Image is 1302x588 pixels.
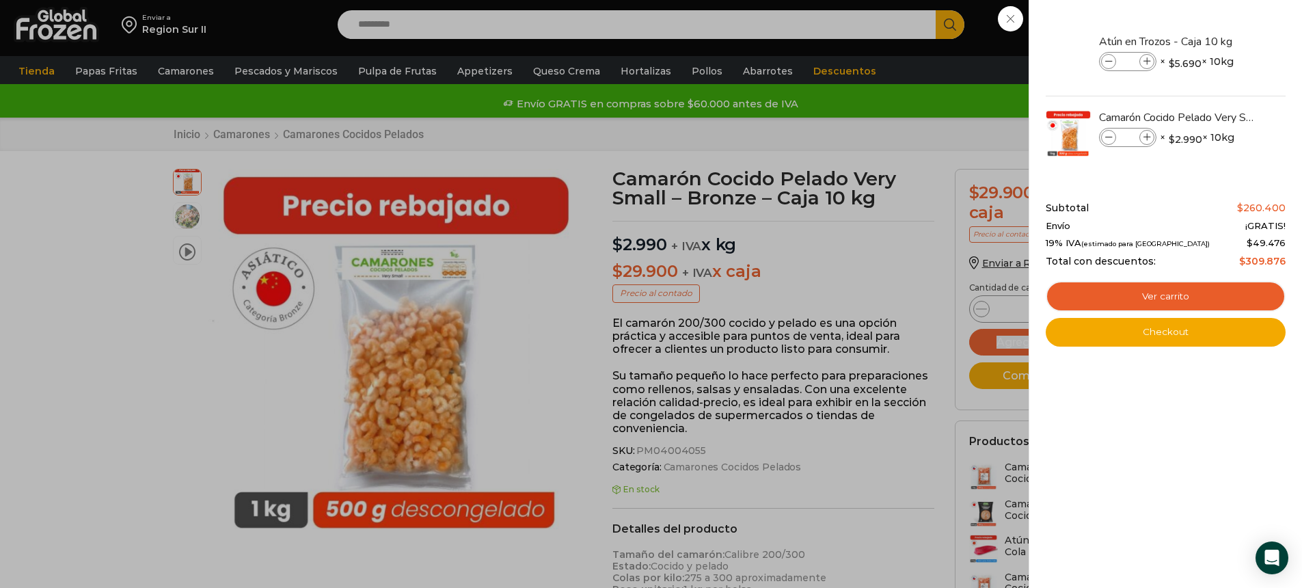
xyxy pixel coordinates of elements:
[1046,238,1210,249] span: 19% IVA
[1160,52,1234,71] span: × × 10kg
[1081,240,1210,248] small: (estimado para [GEOGRAPHIC_DATA])
[1046,202,1089,214] span: Subtotal
[1160,128,1234,147] span: × × 10kg
[1099,110,1262,125] a: Camarón Cocido Pelado Very Small - Bronze - Caja 10 kg
[1169,133,1175,146] span: $
[1247,237,1286,248] span: 49.476
[1046,318,1286,347] a: Checkout
[1169,57,1175,70] span: $
[1239,255,1245,267] span: $
[1117,130,1138,145] input: Product quantity
[1237,202,1243,214] span: $
[1046,221,1070,232] span: Envío
[1245,221,1286,232] span: ¡GRATIS!
[1117,54,1138,69] input: Product quantity
[1046,281,1286,312] a: Ver carrito
[1247,237,1253,248] span: $
[1099,34,1262,49] a: Atún en Trozos - Caja 10 kg
[1237,202,1286,214] bdi: 260.400
[1239,255,1286,267] bdi: 309.876
[1256,542,1288,574] div: Open Intercom Messenger
[1046,256,1156,267] span: Total con descuentos:
[1169,133,1202,146] bdi: 2.990
[1169,57,1202,70] bdi: 5.690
